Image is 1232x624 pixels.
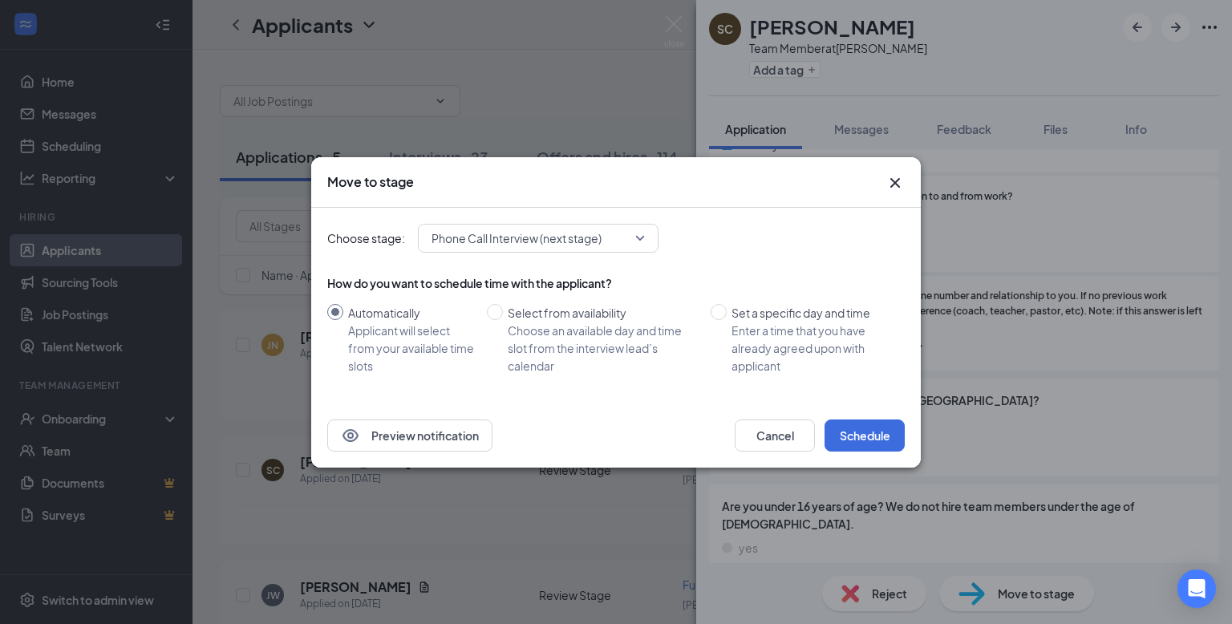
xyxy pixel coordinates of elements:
div: Select from availability [508,304,698,322]
button: Schedule [825,419,905,452]
span: Choose stage: [327,229,405,247]
h3: Move to stage [327,173,414,191]
svg: Cross [885,173,905,192]
div: Open Intercom Messenger [1177,569,1216,608]
svg: Eye [341,426,360,445]
span: Phone Call Interview (next stage) [432,226,602,250]
div: Choose an available day and time slot from the interview lead’s calendar [508,322,698,375]
button: Cancel [735,419,815,452]
div: Set a specific day and time [731,304,892,322]
div: Automatically [348,304,474,322]
button: EyePreview notification [327,419,492,452]
div: Enter a time that you have already agreed upon with applicant [731,322,892,375]
div: How do you want to schedule time with the applicant? [327,275,905,291]
button: Close [885,173,905,192]
div: Applicant will select from your available time slots [348,322,474,375]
